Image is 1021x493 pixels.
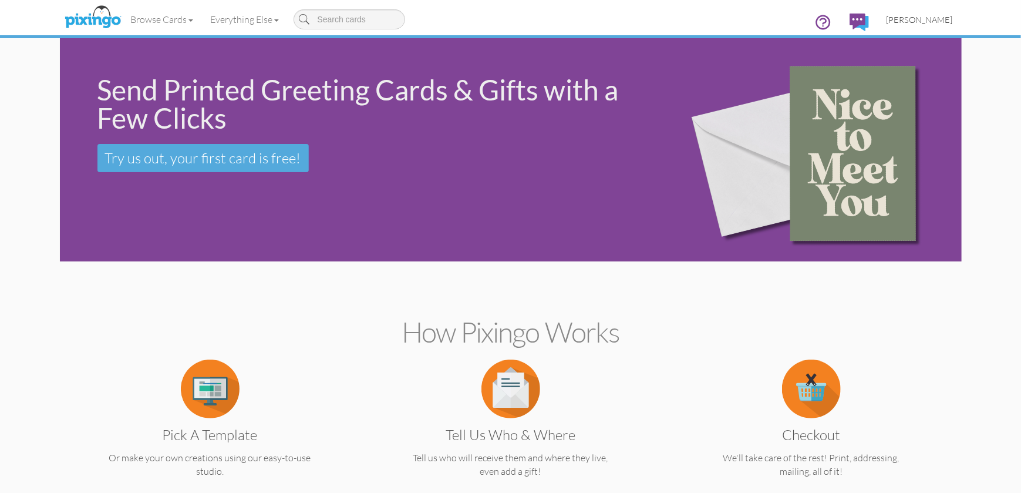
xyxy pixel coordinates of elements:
p: We'll take care of the rest! Print, addressing, mailing, all of it! [684,451,939,478]
img: comments.svg [850,14,869,31]
a: [PERSON_NAME] [878,5,962,35]
img: item.alt [181,360,240,418]
a: Pick a Template Or make your own creations using our easy-to-use studio. [83,382,338,478]
span: Try us out, your first card is free! [105,149,301,167]
h2: How Pixingo works [80,317,941,348]
div: Send Printed Greeting Cards & Gifts with a Few Clicks [97,76,652,132]
input: Search cards [294,9,405,29]
p: Or make your own creations using our easy-to-use studio. [83,451,338,478]
iframe: Chat [1020,492,1021,493]
span: [PERSON_NAME] [887,15,953,25]
a: Everything Else [202,5,288,34]
h3: Tell us Who & Where [392,427,629,442]
p: Tell us who will receive them and where they live, even add a gift! [383,451,638,478]
img: 15b0954d-2d2f-43ee-8fdb-3167eb028af9.png [670,22,954,279]
a: Browse Cards [122,5,202,34]
a: Checkout We'll take care of the rest! Print, addressing, mailing, all of it! [684,382,939,478]
img: item.alt [782,360,841,418]
img: item.alt [481,360,540,418]
h3: Pick a Template [92,427,329,442]
a: Tell us Who & Where Tell us who will receive them and where they live, even add a gift! [383,382,638,478]
h3: Checkout [693,427,930,442]
a: Try us out, your first card is free! [97,144,309,172]
img: pixingo logo [62,3,124,32]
